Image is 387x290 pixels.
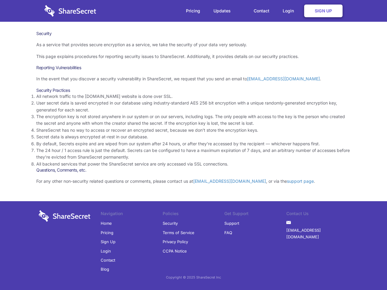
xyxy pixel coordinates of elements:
[101,265,109,274] a: Blog
[163,237,188,246] a: Privacy Policy
[36,113,351,127] li: The encryption key is not stored anywhere in our system or on our servers, including logs. The on...
[163,246,187,256] a: CCPA Notice
[36,41,351,48] p: As a service that provides secure encryption as a service, we take the security of your data very...
[36,134,351,140] li: Secret data is always encrypted at-rest in our database.
[277,2,303,20] a: Login
[224,219,239,228] a: Support
[36,147,351,161] li: The 24 hour / 1 access rule is just the default. Secrets can be configured to have a maximum expi...
[224,228,232,237] a: FAQ
[36,88,351,93] h3: Security Practices
[101,246,111,256] a: Login
[193,179,266,184] a: [EMAIL_ADDRESS][DOMAIN_NAME]
[36,178,351,185] p: For any other non-security related questions or comments, please contact us at , or via the .
[44,5,96,17] img: logo-wordmark-white-trans-d4663122ce5f474addd5e946df7df03e33cb6a1c49d2221995e7729f52c070b2.svg
[247,76,320,81] a: [EMAIL_ADDRESS][DOMAIN_NAME]
[286,226,348,242] a: [EMAIL_ADDRESS][DOMAIN_NAME]
[101,228,113,237] a: Pricing
[36,65,351,70] h3: Reporting Vulnerabilities
[180,2,206,20] a: Pricing
[287,179,314,184] a: support page
[101,210,163,219] li: Navigation
[286,210,348,219] li: Contact Us
[36,53,351,60] p: This page explains procedures for reporting security issues to ShareSecret. Additionally, it prov...
[36,140,351,147] li: By default, Secrets expire and are wiped from our system after 24 hours, or after they’re accesse...
[36,93,351,100] li: All network traffic to the [DOMAIN_NAME] website is done over SSL.
[101,256,115,265] a: Contact
[36,31,351,36] h1: Security
[36,167,351,173] h3: Questions, Comments, etc.
[163,228,194,237] a: Terms of Service
[248,2,275,20] a: Contact
[163,219,178,228] a: Security
[101,237,115,246] a: Sign Up
[163,210,225,219] li: Policies
[224,210,286,219] li: Get Support
[101,219,112,228] a: Home
[36,100,351,113] li: User secret data is saved encrypted in our database using industry-standard AES 256 bit encryptio...
[36,127,351,134] li: ShareSecret has no way to access or recover an encrypted secret, because we don’t store the encry...
[36,161,351,167] li: All backend services that power the ShareSecret service are only accessed via SSL connections.
[39,210,90,222] img: logo-wordmark-white-trans-d4663122ce5f474addd5e946df7df03e33cb6a1c49d2221995e7729f52c070b2.svg
[36,76,351,82] p: In the event that you discover a security vulnerability in ShareSecret, we request that you send ...
[304,5,343,17] a: Sign Up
